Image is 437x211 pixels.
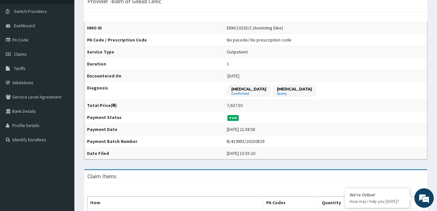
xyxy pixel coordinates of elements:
[227,126,255,133] div: [DATE] 21:58:58
[277,86,312,92] p: [MEDICAL_DATA]
[14,65,26,71] span: Tariffs
[350,199,405,204] p: How may I help you today?
[227,37,291,43] div: No pacode / No prescription code
[231,86,266,92] p: [MEDICAL_DATA]
[227,25,283,31] div: ERM/10335/C (Anointing Dike)
[84,111,224,123] th: Payment Status
[14,51,27,57] span: Claims
[84,46,224,58] th: Service Type
[319,197,374,209] th: Quantity
[84,100,224,111] th: Total Price(₦)
[84,147,224,159] th: Date Filed
[84,58,224,70] th: Duration
[264,197,319,209] th: PA Codes
[14,23,35,29] span: Dashboard
[84,135,224,147] th: Payment Batch Number
[84,123,224,135] th: Payment Date
[227,115,239,121] span: Paid
[227,138,264,145] div: B/419955/20250829
[227,61,229,67] div: 1
[84,22,224,34] th: HMO ID
[227,150,255,157] div: [DATE] 15:55:20
[84,82,224,100] th: Diagnosis
[88,197,264,209] th: Item
[227,73,239,79] span: [DATE]
[84,34,224,46] th: PA Code / Prescription Code
[14,8,47,14] span: Switch Providers
[231,92,266,95] small: Confirmed
[84,70,224,82] th: Encountered On
[277,92,312,95] small: Query
[227,102,243,109] div: 7,637.50
[87,173,116,179] h3: Claim Items
[227,49,248,55] div: Outpatient
[350,192,405,198] div: We're Online!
